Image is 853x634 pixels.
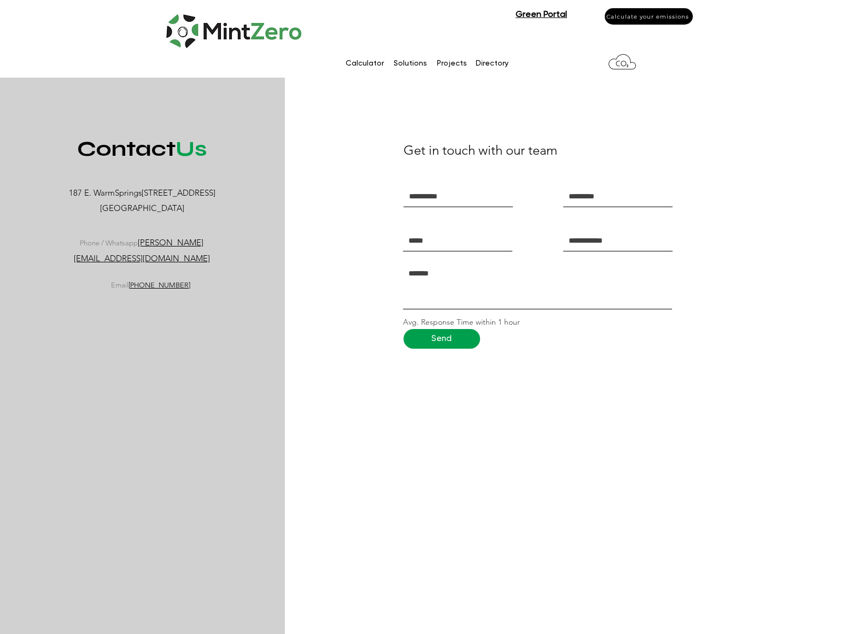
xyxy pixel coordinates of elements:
span: 187 E. Warm [STREET_ADDRESS] [GEOGRAPHIC_DATA] [69,187,215,213]
img: fgfdg.jpg [165,5,306,52]
span: [PERSON_NAME][EMAIL_ADDRESS][DOMAIN_NAME] [74,237,210,263]
a: Solutions [388,55,431,72]
span: Us [176,136,207,162]
span: Send [431,334,452,344]
span: Email [111,281,128,289]
span: Get in touch with our team [404,142,557,158]
span: Calculate your emissions [606,13,689,20]
a: Green Portal [516,9,567,19]
span: Avg. Response Time within 1 hour [403,317,520,327]
span: Green Portal [516,10,567,19]
a: Phone / Whatsapp[PERSON_NAME][EMAIL_ADDRESS][DOMAIN_NAME] [74,237,210,263]
a: Calculator [340,55,388,72]
span: [PHONE_NUMBER] [128,281,190,289]
a: Calculate your emissions [605,8,693,25]
p: Directory [470,55,514,72]
p: Solutions [388,55,433,72]
a: Email[PHONE_NUMBER] [111,281,190,289]
span: Springs [115,187,142,198]
button: Send [404,329,480,349]
span: Phone / Whatsapp [80,239,138,247]
a: Directory [470,55,513,72]
a: Projects [431,55,470,72]
p: Projects [431,55,472,72]
p: Calculator [340,55,389,72]
nav: Site [289,55,564,72]
span: Contact [77,136,207,162]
